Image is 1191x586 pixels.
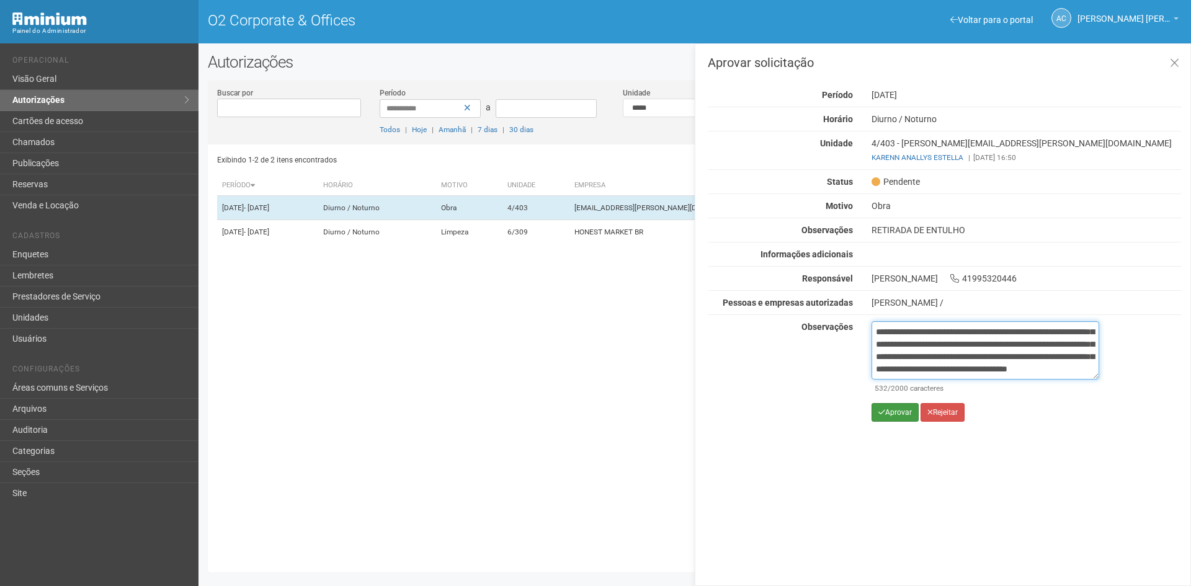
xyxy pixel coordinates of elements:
span: Pendente [872,176,920,187]
h3: Aprovar solicitação [708,56,1181,69]
th: Período [217,175,318,196]
div: [PERSON_NAME] 41995320446 [862,273,1190,284]
span: - [DATE] [244,203,269,212]
td: Limpeza [436,220,502,244]
span: | [502,125,504,134]
td: Obra [436,196,502,220]
a: Voltar para o portal [950,15,1033,25]
a: 30 dias [509,125,533,134]
img: Minium [12,12,87,25]
span: | [471,125,473,134]
label: Período [380,87,406,99]
li: Operacional [12,56,189,69]
div: 4/403 - [PERSON_NAME][EMAIL_ADDRESS][PERSON_NAME][DOMAIN_NAME] [862,138,1190,163]
div: Painel do Administrador [12,25,189,37]
div: RETIRADA DE ENTULHO [862,224,1190,236]
label: Buscar por [217,87,253,99]
li: Cadastros [12,231,189,244]
span: 532 [875,384,888,393]
th: Unidade [502,175,569,196]
th: Empresa [569,175,890,196]
a: Hoje [412,125,427,134]
li: Configurações [12,365,189,378]
span: a [486,102,491,112]
span: Ana Carla de Carvalho Silva [1077,2,1171,24]
div: Exibindo 1-2 de 2 itens encontrados [217,151,691,169]
strong: Unidade [820,138,853,148]
td: Diurno / Noturno [318,196,436,220]
th: Horário [318,175,436,196]
td: [EMAIL_ADDRESS][PERSON_NAME][DOMAIN_NAME] [569,196,890,220]
strong: Observações [801,322,853,332]
a: AC [1051,8,1071,28]
td: [DATE] [217,196,318,220]
strong: Informações adicionais [761,249,853,259]
button: Rejeitar [921,403,965,422]
h1: O2 Corporate & Offices [208,12,685,29]
h2: Autorizações [208,53,1182,71]
strong: Período [822,90,853,100]
div: Obra [862,200,1190,211]
span: - [DATE] [244,228,269,236]
th: Motivo [436,175,502,196]
span: | [432,125,434,134]
strong: Status [827,177,853,187]
a: KARENN ANALLYS ESTELLA [872,153,963,162]
td: 4/403 [502,196,569,220]
strong: Motivo [826,201,853,211]
a: Amanhã [439,125,466,134]
label: Unidade [623,87,650,99]
div: Diurno / Noturno [862,113,1190,125]
strong: Observações [801,225,853,235]
strong: Horário [823,114,853,124]
td: Diurno / Noturno [318,220,436,244]
a: Todos [380,125,400,134]
div: [PERSON_NAME] / [872,297,1181,308]
div: [DATE] [862,89,1190,100]
td: [DATE] [217,220,318,244]
a: [PERSON_NAME] [PERSON_NAME] [1077,16,1179,25]
button: Aprovar [872,403,919,422]
span: | [405,125,407,134]
span: | [968,153,970,162]
div: [DATE] 16:50 [872,152,1181,163]
td: 6/309 [502,220,569,244]
a: Fechar [1162,50,1187,77]
td: HONEST MARKET BR [569,220,890,244]
div: /2000 caracteres [875,383,1096,394]
strong: Responsável [802,273,853,283]
strong: Pessoas e empresas autorizadas [723,298,853,308]
a: 7 dias [478,125,497,134]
